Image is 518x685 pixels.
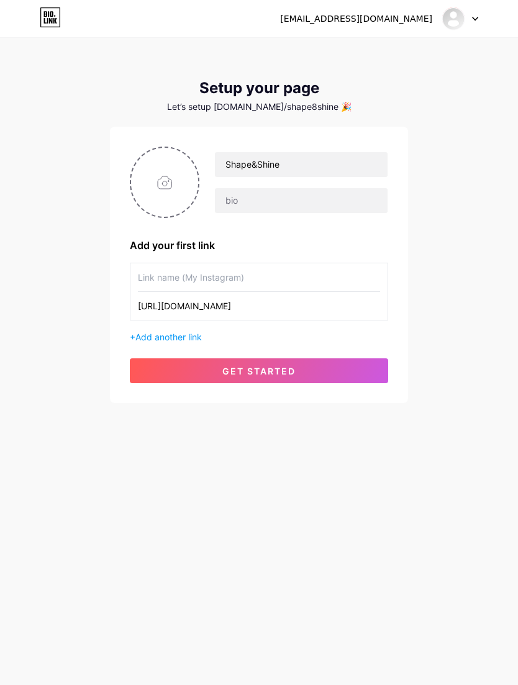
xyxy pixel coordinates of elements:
span: get started [222,366,296,376]
div: [EMAIL_ADDRESS][DOMAIN_NAME] [280,12,432,25]
img: shape8shine [442,7,465,30]
div: + [130,330,388,343]
div: Add your first link [130,238,388,253]
span: Add another link [135,332,202,342]
input: Link name (My Instagram) [138,263,380,291]
input: bio [215,188,388,213]
input: Your name [215,152,388,177]
input: URL (https://instagram.com/yourname) [138,292,380,320]
div: Let’s setup [DOMAIN_NAME]/shape8shine 🎉 [110,102,408,112]
button: get started [130,358,388,383]
div: Setup your page [110,79,408,97]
